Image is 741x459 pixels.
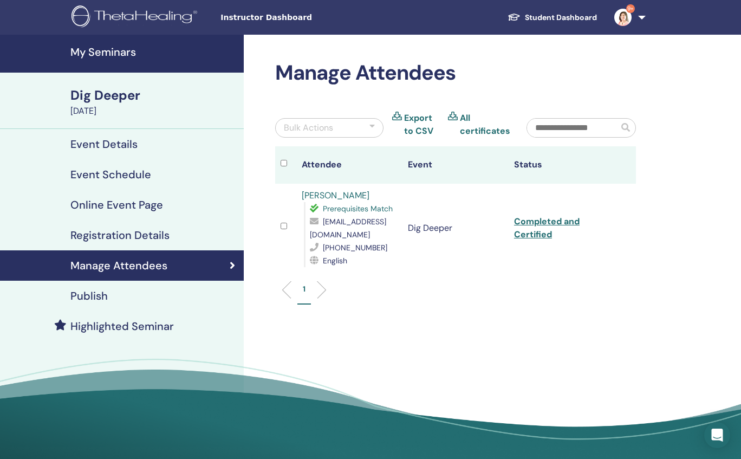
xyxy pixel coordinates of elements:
[614,9,632,26] img: default.jpg
[514,216,580,240] a: Completed and Certified
[310,217,386,240] span: [EMAIL_ADDRESS][DOMAIN_NAME]
[499,8,606,28] a: Student Dashboard
[70,320,174,333] h4: Highlighted Seminar
[402,184,509,273] td: Dig Deeper
[626,4,635,13] span: 9+
[704,422,730,448] div: Open Intercom Messenger
[220,12,383,23] span: Instructor Dashboard
[70,229,170,242] h4: Registration Details
[284,121,333,134] div: Bulk Actions
[70,259,167,272] h4: Manage Attendees
[323,243,387,253] span: [PHONE_NUMBER]
[70,198,163,211] h4: Online Event Page
[296,146,402,184] th: Attendee
[323,204,393,214] span: Prerequisites Match
[64,86,244,118] a: Dig Deeper[DATE]
[70,138,138,151] h4: Event Details
[275,61,636,86] h2: Manage Attendees
[71,5,201,30] img: logo.png
[402,146,509,184] th: Event
[508,12,521,22] img: graduation-cap-white.svg
[70,46,237,59] h4: My Seminars
[70,289,108,302] h4: Publish
[303,283,305,295] p: 1
[509,146,615,184] th: Status
[404,112,439,138] a: Export to CSV
[70,105,237,118] div: [DATE]
[70,168,151,181] h4: Event Schedule
[323,256,347,266] span: English
[460,112,510,138] a: All certificates
[302,190,369,201] a: [PERSON_NAME]
[70,86,237,105] div: Dig Deeper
